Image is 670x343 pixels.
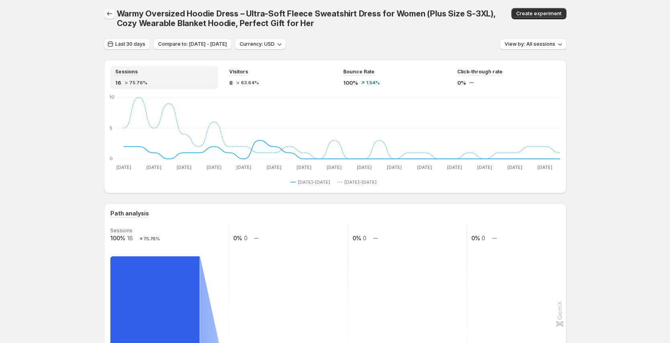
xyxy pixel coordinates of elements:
[337,177,380,187] button: [DATE]–[DATE]
[471,235,480,242] text: 0%
[110,125,112,131] text: 5
[298,179,330,185] span: [DATE]–[DATE]
[110,235,125,242] text: 100%
[146,164,161,170] text: [DATE]
[117,9,495,28] span: Warmy Oversized Hoodie Dress – Ultra-Soft Fleece Sweatshirt Dress for Women (Plus Size S-3XL), Co...
[366,80,380,85] span: 1.54%
[500,39,566,50] button: View by: All sessions
[357,164,372,170] text: [DATE]
[511,8,566,19] button: Create experiment
[236,164,251,170] text: [DATE]
[129,80,147,85] span: 75.76%
[176,164,191,170] text: [DATE]
[110,156,113,161] text: 0
[153,39,232,50] button: Compare to: [DATE] - [DATE]
[241,80,259,85] span: 63.64%
[115,69,138,75] span: Sessions
[291,177,333,187] button: [DATE]–[DATE]
[417,164,432,170] text: [DATE]
[447,164,462,170] text: [DATE]
[267,164,281,170] text: [DATE]
[482,235,485,242] text: 0
[127,235,132,242] text: 16
[104,39,150,50] button: Last 30 days
[240,41,275,47] span: Currency: USD
[457,69,503,75] span: Click-through rate
[110,227,132,233] text: Sessions
[362,235,366,242] text: 0
[297,164,312,170] text: [DATE]
[229,79,233,87] span: 8
[327,164,342,170] text: [DATE]
[343,79,358,87] span: 100%
[343,69,375,75] span: Bounce Rate
[233,235,242,242] text: 0%
[206,164,221,170] text: [DATE]
[387,164,402,170] text: [DATE]
[158,41,227,47] span: Compare to: [DATE] - [DATE]
[507,164,522,170] text: [DATE]
[235,39,286,50] button: Currency: USD
[110,209,149,217] h3: Path analysis
[516,10,562,17] span: Create experiment
[229,69,248,75] span: Visitors
[110,94,114,100] text: 10
[352,235,361,242] text: 0%
[115,41,145,47] span: Last 30 days
[457,79,466,87] span: 0%
[143,236,160,242] text: 75.76%
[344,179,377,185] span: [DATE]–[DATE]
[505,41,555,47] span: View by: All sessions
[477,164,492,170] text: [DATE]
[115,79,121,87] span: 16
[244,235,247,242] text: 0
[538,164,552,170] text: [DATE]
[116,164,131,170] text: [DATE]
